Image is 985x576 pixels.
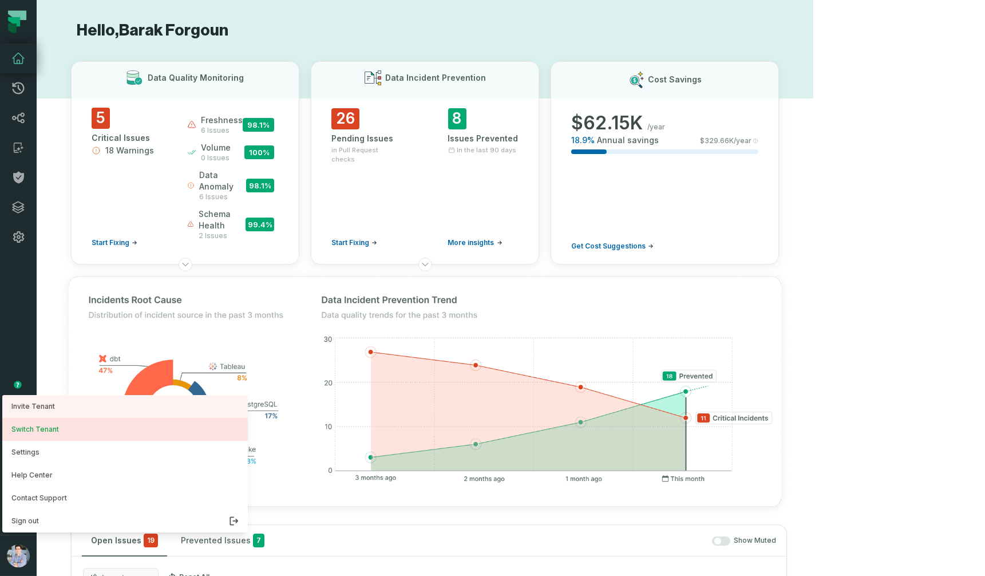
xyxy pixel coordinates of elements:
[331,108,359,129] span: 26
[244,145,274,159] span: 100 %
[253,534,264,547] span: 7
[82,525,167,556] button: Open Issues
[571,242,654,251] a: Get Cost Suggestions
[201,142,231,153] span: volume
[2,441,248,464] button: Settings
[201,153,231,163] span: 0 issues
[199,231,246,240] span: 2 issues
[2,464,248,487] a: Help Center
[105,145,154,156] span: 18 Warnings
[201,115,243,126] span: freshness
[92,238,129,247] span: Start Fixing
[2,395,248,418] a: Invite Tenant
[148,72,244,84] h3: Data Quality Monitoring
[243,118,274,132] span: 98.1 %
[571,112,643,135] span: $ 62.15K
[448,133,519,144] div: Issues Prevented
[331,133,402,144] div: Pending Issues
[246,218,274,231] span: 99.4 %
[2,395,248,532] div: avatar of Alon Nafta
[92,108,110,129] span: 5
[457,145,517,155] span: In the last 90 days
[71,61,299,265] button: Data Quality Monitoring5Critical Issues18 WarningsStart Fixingfreshness6 issues98.1%volume0 issue...
[331,145,402,164] span: in Pull Request checks
[448,238,503,247] a: More insights
[92,132,167,144] div: Critical Issues
[647,123,665,132] span: /year
[199,192,246,202] span: 6 issues
[700,136,751,145] span: $ 329.66K /year
[144,534,158,547] span: critical issues and errors combined
[92,238,137,247] a: Start Fixing
[2,418,248,441] button: Switch Tenant
[311,61,539,265] button: Data Incident Prevention26Pending Issuesin Pull Request checksStart Fixing8Issues PreventedIn the...
[648,74,702,85] h3: Cost Savings
[571,242,646,251] span: Get Cost Suggestions
[172,525,274,556] button: Prevented Issues
[7,545,30,567] img: avatar of Alon Nafta
[48,257,802,528] img: Top graphs 1
[331,238,369,247] span: Start Fixing
[448,108,466,129] span: 8
[246,179,274,192] span: 98.1 %
[551,61,779,265] button: Cost Savings$62.15K/year18.9%Annual savings$329.66K/yearGet Cost Suggestions
[199,169,246,192] span: data anomaly
[199,208,246,231] span: schema health
[571,135,595,146] span: 18.9 %
[386,72,486,84] h3: Data Incident Prevention
[448,238,495,247] span: More insights
[331,238,377,247] a: Start Fixing
[2,510,248,532] button: Sign out
[597,135,659,146] span: Annual savings
[71,21,779,41] h1: Hello, Barak Forgoun
[2,487,248,510] a: Contact Support
[201,126,243,135] span: 6 issues
[278,536,776,546] div: Show Muted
